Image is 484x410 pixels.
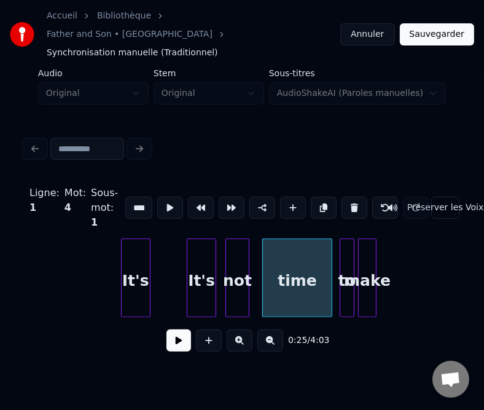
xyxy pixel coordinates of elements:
label: Sous-titres [269,69,446,77]
nav: breadcrumb [47,10,340,59]
label: Stem [154,69,264,77]
span: 4:03 [310,334,329,347]
div: / [288,334,318,347]
span: 1 [29,202,36,213]
button: Sauvegarder [400,23,474,45]
button: Toggle [431,197,459,219]
a: Bibliothèque [97,10,151,22]
div: Sous-mot : [91,186,118,230]
button: Annuler [340,23,394,45]
a: Father and Son • [GEOGRAPHIC_DATA] [47,28,213,41]
a: Accueil [47,10,77,22]
span: 4 [64,202,71,213]
span: 1 [91,216,98,228]
label: Audio [38,69,149,77]
span: 0:25 [288,334,307,347]
div: Mot : [64,186,86,230]
span: Synchronisation manuelle (Traditionnel) [47,47,218,59]
img: youka [10,22,34,47]
div: Ouvrir le chat [432,361,469,398]
div: Ligne : [29,186,60,230]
